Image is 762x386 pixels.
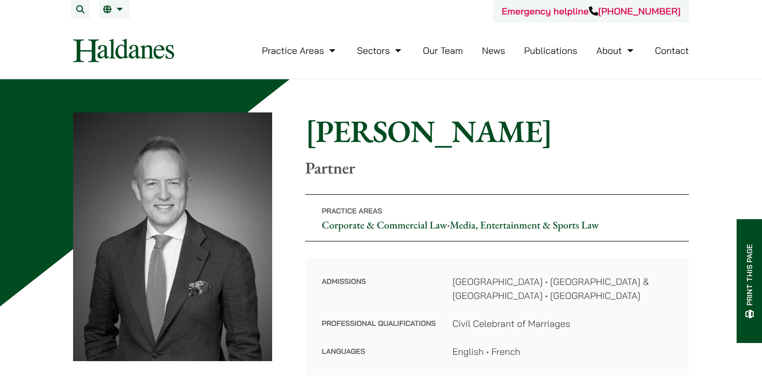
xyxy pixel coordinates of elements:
a: Emergency helpline[PHONE_NUMBER] [502,5,681,17]
dd: English • French [453,345,672,359]
a: About [596,45,636,56]
a: Publications [524,45,577,56]
dt: Languages [322,345,436,359]
a: Our Team [423,45,463,56]
a: Media, Entertainment & Sports Law [450,218,599,232]
dd: Civil Celebrant of Marriages [453,317,672,331]
img: Logo of Haldanes [73,39,174,62]
dt: Professional Qualifications [322,317,436,345]
a: Corporate & Commercial Law [322,218,447,232]
p: Partner [305,158,689,178]
span: Practice Areas [322,206,383,216]
dt: Admissions [322,275,436,317]
dd: [GEOGRAPHIC_DATA] • [GEOGRAPHIC_DATA] & [GEOGRAPHIC_DATA] • [GEOGRAPHIC_DATA] [453,275,672,303]
p: • [305,194,689,241]
a: Sectors [357,45,404,56]
a: Contact [655,45,689,56]
h1: [PERSON_NAME] [305,112,689,150]
a: Practice Areas [262,45,338,56]
a: News [482,45,505,56]
a: EN [103,5,125,13]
